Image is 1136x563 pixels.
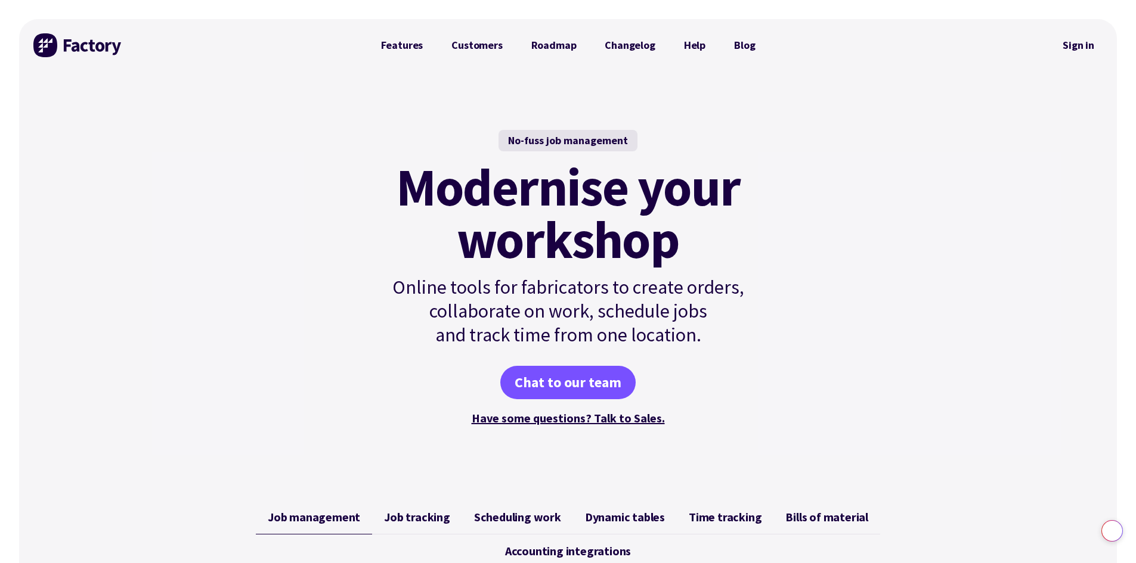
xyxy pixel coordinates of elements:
[499,130,637,151] div: No-fuss job management
[1054,32,1103,59] nav: Secondary Navigation
[689,510,762,524] span: Time tracking
[517,33,591,57] a: Roadmap
[367,275,770,347] p: Online tools for fabricators to create orders, collaborate on work, schedule jobs and track time ...
[474,510,561,524] span: Scheduling work
[33,33,123,57] img: Factory
[590,33,669,57] a: Changelog
[268,510,360,524] span: Job management
[384,510,450,524] span: Job tracking
[670,33,720,57] a: Help
[720,33,769,57] a: Blog
[472,410,665,425] a: Have some questions? Talk to Sales.
[505,544,631,558] span: Accounting integrations
[396,161,740,266] mark: Modernise your workshop
[785,510,868,524] span: Bills of material
[367,33,770,57] nav: Primary Navigation
[437,33,516,57] a: Customers
[367,33,438,57] a: Features
[500,366,636,399] a: Chat to our team
[585,510,665,524] span: Dynamic tables
[1054,32,1103,59] a: Sign in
